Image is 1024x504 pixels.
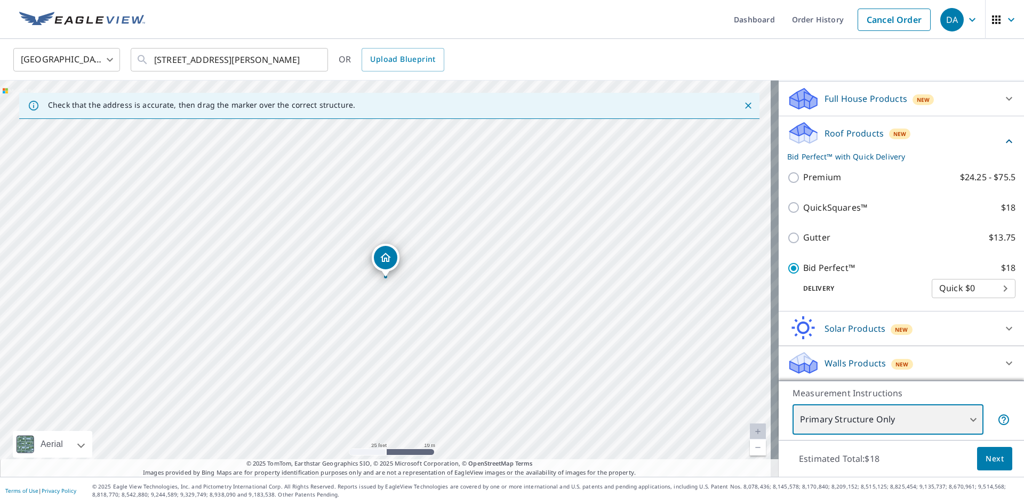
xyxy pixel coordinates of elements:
p: Full House Products [825,92,907,105]
p: Premium [803,171,841,184]
div: DA [940,8,964,31]
a: Current Level 20, Zoom Out [750,439,766,455]
div: Solar ProductsNew [787,316,1015,341]
div: Walls ProductsNew [787,350,1015,376]
span: © 2025 TomTom, Earthstar Geographics SIO, © 2025 Microsoft Corporation, © [246,459,533,468]
a: OpenStreetMap [468,459,513,467]
div: OR [339,48,444,71]
a: Privacy Policy [42,487,76,494]
button: Next [977,447,1012,471]
span: New [893,130,907,138]
a: Current Level 20, Zoom In Disabled [750,423,766,439]
div: Dropped pin, building 1, Residential property, 4318 Merriweather Rd Toledo, OH 43623 [372,244,399,277]
a: Upload Blueprint [362,48,444,71]
a: Cancel Order [858,9,931,31]
div: Quick $0 [932,274,1015,303]
span: New [917,95,930,104]
span: New [895,325,908,334]
p: © 2025 Eagle View Technologies, Inc. and Pictometry International Corp. All Rights Reserved. Repo... [92,483,1019,499]
span: Upload Blueprint [370,53,435,66]
p: Bid Perfect™ [803,261,855,275]
span: Next [986,452,1004,466]
input: Search by address or latitude-longitude [154,45,306,75]
img: EV Logo [19,12,145,28]
p: Roof Products [825,127,884,140]
div: Primary Structure Only [793,405,983,435]
a: Terms [515,459,533,467]
p: Gutter [803,231,830,244]
p: | [5,487,76,494]
button: Close [741,99,755,113]
p: Solar Products [825,322,885,335]
p: $24.25 - $75.5 [960,171,1015,184]
span: Your report will include only the primary structure on the property. For example, a detached gara... [997,413,1010,426]
div: [GEOGRAPHIC_DATA] [13,45,120,75]
p: $18 [1001,261,1015,275]
a: Terms of Use [5,487,38,494]
p: Bid Perfect™ with Quick Delivery [787,151,1003,162]
p: Walls Products [825,357,886,370]
p: $18 [1001,201,1015,214]
p: Check that the address is accurate, then drag the marker over the correct structure. [48,100,355,110]
div: Full House ProductsNew [787,86,1015,111]
p: Delivery [787,284,932,293]
span: New [895,360,909,369]
div: Aerial [13,431,92,458]
div: Aerial [37,431,66,458]
p: Estimated Total: $18 [790,447,888,470]
p: QuickSquares™ [803,201,867,214]
p: Measurement Instructions [793,387,1010,399]
div: Roof ProductsNewBid Perfect™ with Quick Delivery [787,121,1015,162]
p: $13.75 [989,231,1015,244]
